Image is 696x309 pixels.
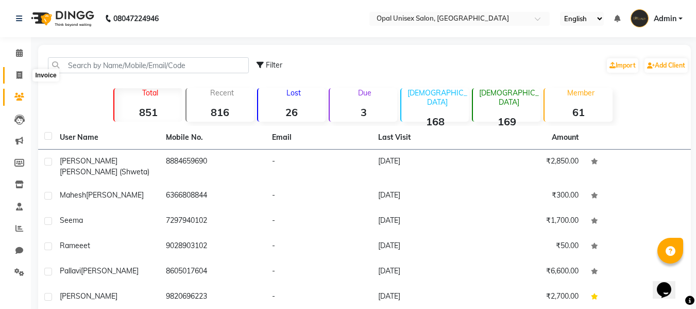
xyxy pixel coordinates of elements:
[160,184,266,209] td: 6366808844
[607,58,638,73] a: Import
[479,259,585,285] td: ₹6,600.00
[266,184,372,209] td: -
[54,126,160,150] th: User Name
[266,126,372,150] th: Email
[266,234,372,259] td: -
[266,209,372,234] td: -
[654,13,676,24] span: Admin
[114,106,182,119] strong: 851
[48,57,249,73] input: Search by Name/Mobile/Email/Code
[266,60,282,70] span: Filter
[160,150,266,184] td: 8884659690
[26,4,97,33] img: logo
[405,88,469,107] p: [DEMOGRAPHIC_DATA]
[86,190,144,200] span: [PERSON_NAME]
[653,268,686,299] iframe: chat widget
[473,115,540,128] strong: 169
[372,126,478,150] th: Last Visit
[60,291,117,301] span: [PERSON_NAME]
[479,150,585,184] td: ₹2,850.00
[60,156,117,166] span: [PERSON_NAME]
[372,209,478,234] td: [DATE]
[479,234,585,259] td: ₹50.00
[372,259,478,285] td: [DATE]
[81,266,139,275] span: [PERSON_NAME]
[545,106,612,119] strong: 61
[186,106,254,119] strong: 816
[60,216,83,225] span: seema
[118,88,182,97] p: Total
[191,88,254,97] p: Recent
[372,234,478,259] td: [DATE]
[113,4,159,33] b: 08047224946
[160,234,266,259] td: 9028903102
[549,88,612,97] p: Member
[60,190,86,200] span: Mahesh
[644,58,688,73] a: Add Client
[477,88,540,107] p: [DEMOGRAPHIC_DATA]
[266,259,372,285] td: -
[160,209,266,234] td: 7297940102
[330,106,397,119] strong: 3
[479,184,585,209] td: ₹300.00
[160,126,266,150] th: Mobile No.
[160,259,266,285] td: 8605017604
[372,184,478,209] td: [DATE]
[60,241,90,250] span: Rameeet
[262,88,326,97] p: Lost
[479,209,585,234] td: ₹1,700.00
[60,167,149,176] span: [PERSON_NAME] (Shweta)
[546,126,585,149] th: Amount
[332,88,397,97] p: Due
[258,106,326,119] strong: 26
[372,150,478,184] td: [DATE]
[631,9,649,27] img: Admin
[60,266,81,275] span: Pallavi
[266,150,372,184] td: -
[401,115,469,128] strong: 168
[32,69,59,82] div: Invoice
